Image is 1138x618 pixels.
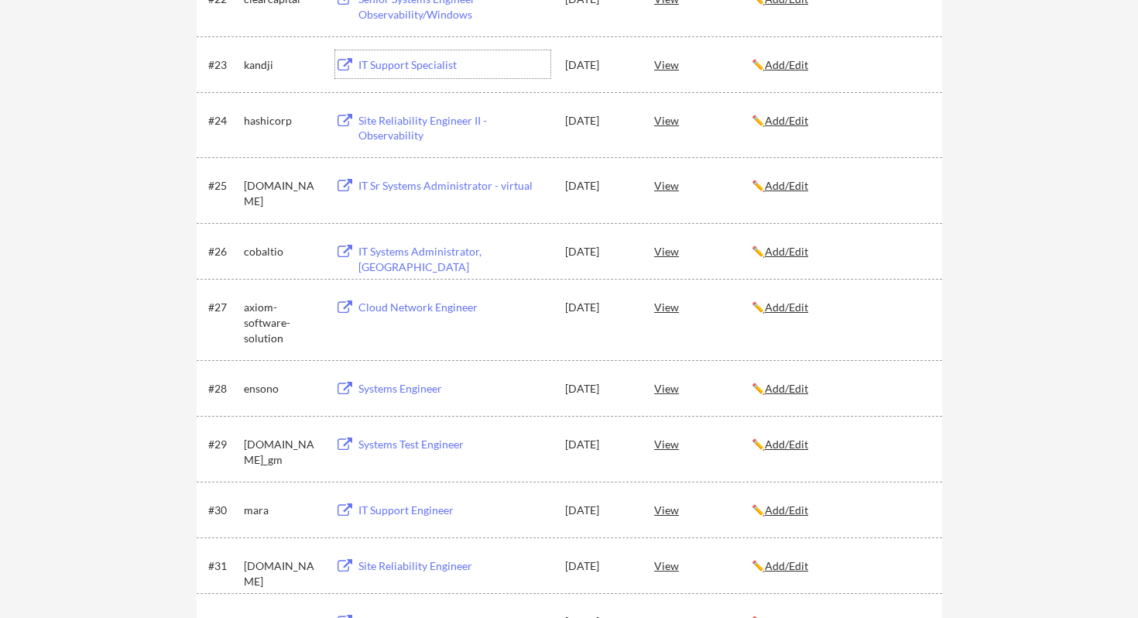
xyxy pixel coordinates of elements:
[208,244,238,259] div: #26
[565,300,633,315] div: [DATE]
[654,430,752,458] div: View
[765,503,808,517] u: Add/Edit
[565,437,633,452] div: [DATE]
[565,244,633,259] div: [DATE]
[752,244,928,259] div: ✏️
[244,381,321,397] div: ensono
[765,438,808,451] u: Add/Edit
[565,178,633,194] div: [DATE]
[208,381,238,397] div: #28
[358,113,550,143] div: Site Reliability Engineer II - Observability
[565,503,633,518] div: [DATE]
[765,300,808,314] u: Add/Edit
[244,57,321,73] div: kandji
[752,57,928,73] div: ✏️
[358,503,550,518] div: IT Support Engineer
[752,300,928,315] div: ✏️
[208,178,238,194] div: #25
[765,58,808,71] u: Add/Edit
[358,57,550,73] div: IT Support Specialist
[244,178,321,208] div: [DOMAIN_NAME]
[208,558,238,574] div: #31
[752,503,928,518] div: ✏️
[244,113,321,129] div: hashicorp
[752,381,928,397] div: ✏️
[565,381,633,397] div: [DATE]
[208,503,238,518] div: #30
[244,437,321,467] div: [DOMAIN_NAME]_gm
[565,57,633,73] div: [DATE]
[358,244,550,274] div: IT Systems Administrator, [GEOGRAPHIC_DATA]
[358,437,550,452] div: Systems Test Engineer
[654,551,752,579] div: View
[654,293,752,321] div: View
[765,114,808,127] u: Add/Edit
[358,381,550,397] div: Systems Engineer
[654,374,752,402] div: View
[358,300,550,315] div: Cloud Network Engineer
[565,558,633,574] div: [DATE]
[208,437,238,452] div: #29
[765,245,808,258] u: Add/Edit
[654,106,752,134] div: View
[654,496,752,524] div: View
[208,300,238,315] div: #27
[752,113,928,129] div: ✏️
[765,559,808,572] u: Add/Edit
[358,178,550,194] div: IT Sr Systems Administrator - virtual
[654,237,752,265] div: View
[654,50,752,78] div: View
[244,244,321,259] div: cobaltio
[765,179,808,192] u: Add/Edit
[208,113,238,129] div: #24
[654,171,752,199] div: View
[244,300,321,345] div: axiom-software-solution
[208,57,238,73] div: #23
[244,558,321,589] div: [DOMAIN_NAME]
[752,178,928,194] div: ✏️
[765,382,808,395] u: Add/Edit
[752,558,928,574] div: ✏️
[565,113,633,129] div: [DATE]
[244,503,321,518] div: mara
[358,558,550,574] div: Site Reliability Engineer
[752,437,928,452] div: ✏️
